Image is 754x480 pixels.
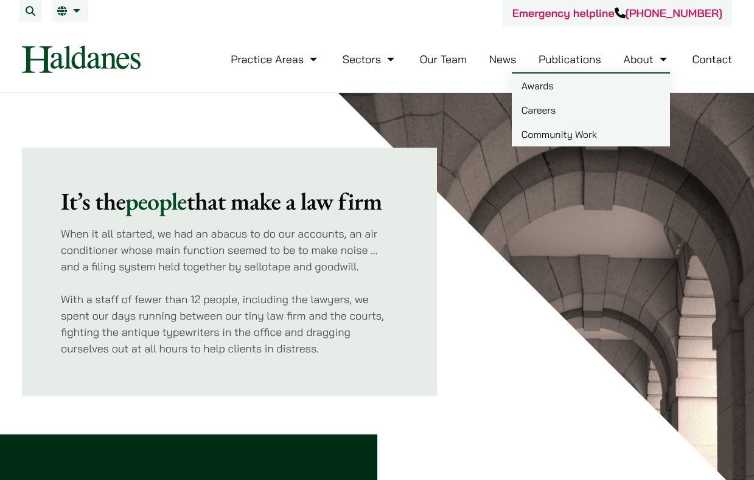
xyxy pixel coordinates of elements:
[420,52,467,66] a: Our Team
[61,187,398,216] h2: It’s the that make a law firm
[489,52,517,66] a: News
[343,52,397,66] a: Sectors
[231,52,320,66] a: Practice Areas
[512,74,670,98] a: Awards
[623,52,669,66] a: About
[57,6,83,16] a: EN
[61,291,398,357] p: With a staff of fewer than 12 people, including the lawyers, we spent our days running between ou...
[125,185,187,217] mark: people
[692,52,732,66] a: Contact
[512,6,722,20] a: Emergency helpline[PHONE_NUMBER]
[512,98,670,122] a: Careers
[61,225,398,275] p: When it all started, we had an abacus to do our accounts, an air conditioner whose main function ...
[539,52,601,66] a: Publications
[512,122,670,146] a: Community Work
[22,46,141,73] img: Logo of Haldanes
